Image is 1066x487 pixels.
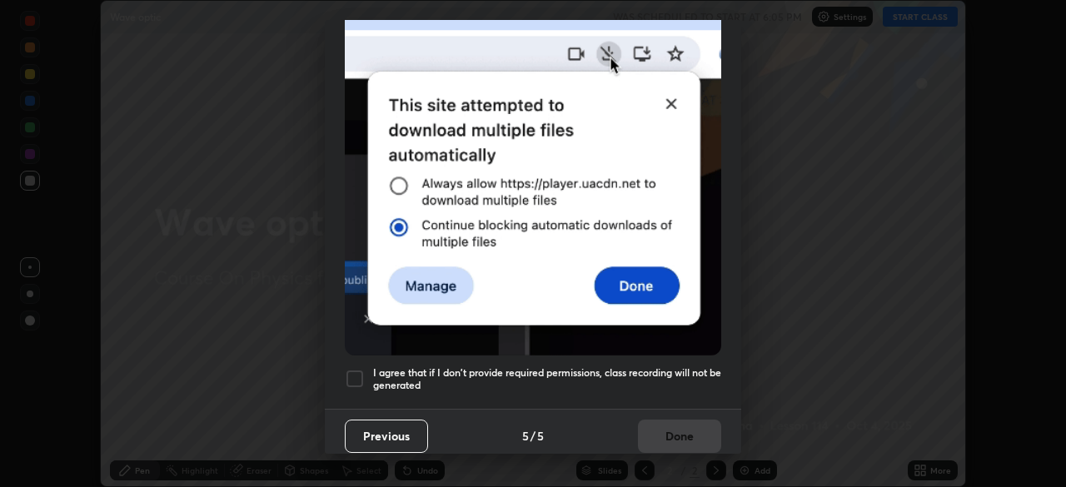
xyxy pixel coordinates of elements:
[531,427,535,445] h4: /
[345,420,428,453] button: Previous
[373,366,721,392] h5: I agree that if I don't provide required permissions, class recording will not be generated
[522,427,529,445] h4: 5
[537,427,544,445] h4: 5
